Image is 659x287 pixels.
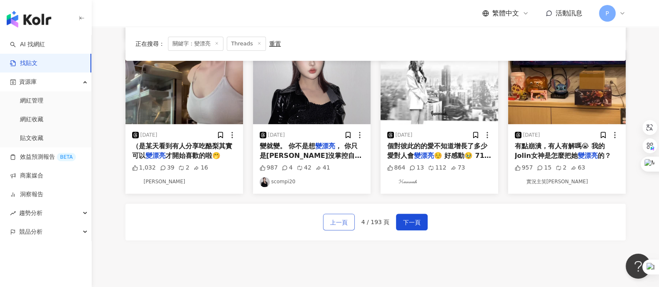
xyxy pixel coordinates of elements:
div: 73 [451,164,465,172]
img: post-image [253,50,371,124]
span: 下一頁 [403,217,421,227]
span: 活動訊息 [556,9,582,17]
img: post-image [508,50,626,124]
span: 關鍵字：變漂亮 [168,37,223,51]
div: 15 [537,164,551,172]
mark: 變漂亮 [414,152,434,160]
mark: 變漂亮 [578,152,598,160]
div: 41 [316,164,330,172]
span: 才開始喜歡的啦🤭 [165,152,221,160]
img: KOL Avatar [387,177,397,187]
span: P [605,9,609,18]
span: 繁體中文 [492,9,519,18]
img: logo [7,11,51,27]
div: 1,032 [132,164,156,172]
img: KOL Avatar [515,177,525,187]
span: rise [10,210,16,216]
img: post-image [125,50,243,124]
span: 競品分析 [19,222,43,241]
div: 4 [282,164,293,172]
a: 貼文收藏 [20,134,43,142]
a: 找貼文 [10,59,38,67]
a: 效益預測報告BETA [10,153,76,161]
span: ， 你只是[PERSON_NAME]沒掌控自己的生活了。 [260,142,362,169]
button: 上一頁 [323,214,355,230]
span: ☺️ 好感動🥹 715 - 7 [387,152,491,169]
span: Threads [227,37,266,51]
a: KOL Avatarℋ𝒶𝓃𝓃𝒶𝒽 [387,177,491,187]
span: 正在搜尋 ： [135,40,165,47]
div: 2 [556,164,566,172]
img: KOL Avatar [132,177,142,187]
div: 16 [193,164,208,172]
span: 資源庫 [19,72,37,91]
span: 變就變。 你不是想 [260,142,316,150]
a: 網紅管理 [20,97,43,105]
span: （是某天看到有人分享吃酪梨其實可以 [132,142,232,159]
div: 987 [260,164,278,172]
div: [DATE] [523,132,540,139]
a: KOL Avatar[PERSON_NAME] [132,177,236,187]
div: 864 [387,164,406,172]
span: 趨勢分析 [19,204,43,222]
mark: 變漂亮 [145,152,165,160]
div: 112 [428,164,446,172]
img: KOL Avatar [260,177,270,187]
a: KOL Avatar實況主笑[PERSON_NAME] [515,177,619,187]
mark: 變漂亮 [315,142,335,150]
a: 商案媒合 [10,172,43,180]
span: 有點崩潰，有人有解嗎😭 我的Jolin女神是怎麼把她 [515,142,605,159]
iframe: Help Scout Beacon - Open [626,254,651,279]
div: 重置 [269,40,281,47]
div: 63 [571,164,585,172]
a: KOL Avatarscompi20 [260,177,364,187]
a: searchAI 找網紅 [10,40,45,49]
div: 2 [178,164,189,172]
span: 4 / 193 頁 [361,219,390,225]
a: 網紅收藏 [20,115,43,124]
div: [DATE] [396,132,413,139]
div: 42 [297,164,311,172]
button: 下一頁 [396,214,428,230]
span: 的？ [598,152,611,160]
img: post-image [381,50,498,124]
div: 957 [515,164,533,172]
div: 39 [160,164,175,172]
div: 13 [409,164,424,172]
span: 上一頁 [330,217,348,227]
div: [DATE] [140,132,158,139]
div: [DATE] [268,132,285,139]
span: 個對彼此的的愛不知道增長了多少 愛對人會 [387,142,487,159]
a: 洞察報告 [10,190,43,199]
